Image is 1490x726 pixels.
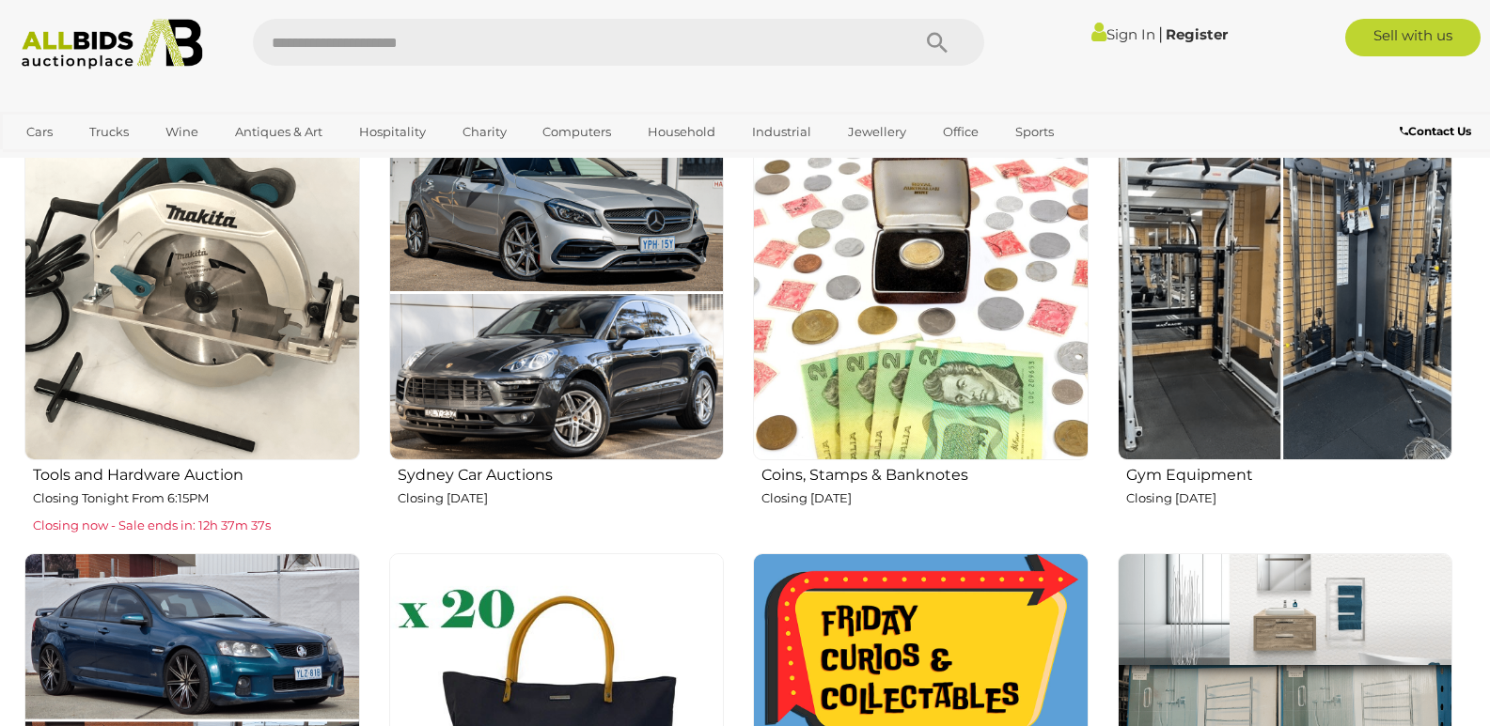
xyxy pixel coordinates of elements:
[1345,19,1480,56] a: Sell with us
[1400,121,1476,142] a: Contact Us
[530,116,623,147] a: Computers
[153,116,211,147] a: Wine
[77,116,141,147] a: Trucks
[24,125,360,460] img: Tools and Hardware Auction
[1158,23,1163,44] span: |
[740,116,823,147] a: Industrial
[1003,116,1066,147] a: Sports
[14,116,65,147] a: Cars
[1126,487,1453,509] p: Closing [DATE]
[33,517,271,533] span: Closing now - Sale ends in: 12h 37m 37s
[33,487,360,509] p: Closing Tonight From 6:15PM
[1400,124,1471,138] b: Contact Us
[1118,125,1453,460] img: Gym Equipment
[931,116,991,147] a: Office
[836,116,918,147] a: Jewellery
[1091,25,1155,43] a: Sign In
[24,124,360,537] a: Tools and Hardware Auction Closing Tonight From 6:15PM Closing now - Sale ends in: 12h 37m 37s
[398,487,725,509] p: Closing [DATE]
[450,116,519,147] a: Charity
[223,116,335,147] a: Antiques & Art
[761,462,1089,484] h2: Coins, Stamps & Banknotes
[14,148,172,179] a: [GEOGRAPHIC_DATA]
[1117,124,1453,537] a: Gym Equipment Closing [DATE]
[635,116,728,147] a: Household
[761,487,1089,509] p: Closing [DATE]
[752,124,1089,537] a: Coins, Stamps & Banknotes Closing [DATE]
[753,125,1089,460] img: Coins, Stamps & Banknotes
[388,124,725,537] a: Sydney Car Auctions Closing [DATE]
[347,116,438,147] a: Hospitality
[389,125,725,460] img: Sydney Car Auctions
[890,19,984,66] button: Search
[11,19,213,70] img: Allbids.com.au
[398,462,725,484] h2: Sydney Car Auctions
[33,462,360,484] h2: Tools and Hardware Auction
[1166,25,1228,43] a: Register
[1126,462,1453,484] h2: Gym Equipment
